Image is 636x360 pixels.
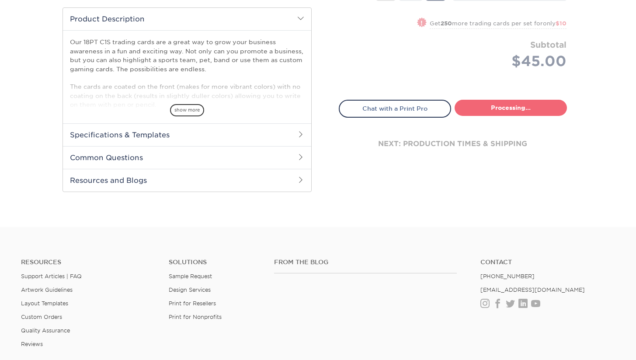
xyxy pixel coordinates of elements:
[63,169,311,192] h2: Resources and Blogs
[169,300,216,307] a: Print for Resellers
[21,300,68,307] a: Layout Templates
[169,273,212,280] a: Sample Request
[169,314,222,320] a: Print for Nonprofits
[21,327,70,334] a: Quality Assurance
[21,287,73,293] a: Artwork Guidelines
[63,123,311,146] h2: Specifications & Templates
[274,259,457,266] h4: From the Blog
[480,259,615,266] a: Contact
[455,100,567,115] a: Processing...
[339,100,451,117] a: Chat with a Print Pro
[169,259,261,266] h4: Solutions
[21,314,62,320] a: Custom Orders
[339,118,567,170] div: next: production times & shipping
[70,38,304,109] p: Our 18PT C1S trading cards are a great way to grow your business awareness in a fun and exciting ...
[21,259,156,266] h4: Resources
[21,273,82,280] a: Support Articles | FAQ
[169,287,211,293] a: Design Services
[480,273,535,280] a: [PHONE_NUMBER]
[480,287,585,293] a: [EMAIL_ADDRESS][DOMAIN_NAME]
[63,146,311,169] h2: Common Questions
[170,104,204,116] span: show more
[63,8,311,30] h2: Product Description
